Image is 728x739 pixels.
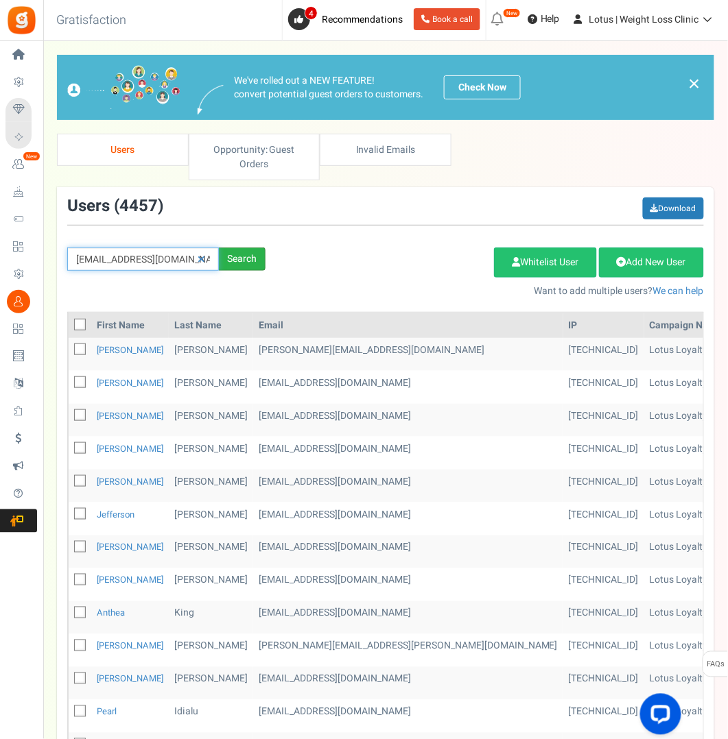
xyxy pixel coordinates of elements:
[563,568,644,601] td: [TECHNICAL_ID]
[169,470,253,502] td: [PERSON_NAME]
[97,640,163,653] a: [PERSON_NAME]
[169,313,253,338] th: Last Name
[305,6,318,20] span: 4
[494,247,597,278] a: Whitelist User
[198,85,224,114] img: images
[169,437,253,470] td: [PERSON_NAME]
[67,65,180,110] img: images
[5,153,37,176] a: New
[643,197,704,219] a: Download
[563,437,644,470] td: [TECHNICAL_ID]
[97,343,163,356] a: [PERSON_NAME]
[169,700,253,733] td: Idialu
[537,12,560,26] span: Help
[563,601,644,634] td: [TECHNICAL_ID]
[253,535,563,568] td: customer
[563,535,644,568] td: [TECHNICAL_ID]
[169,502,253,535] td: [PERSON_NAME]
[563,667,644,700] td: [TECHNICAL_ID]
[563,700,644,733] td: [TECHNICAL_ID]
[23,152,40,161] em: New
[563,634,644,667] td: [TECHNICAL_ID]
[91,313,169,338] th: First Name
[288,8,408,30] a: 4 Recommendations
[97,705,117,718] a: Pearl
[169,601,253,634] td: King
[169,535,253,568] td: [PERSON_NAME]
[97,508,134,521] a: Jefferson
[253,634,563,667] td: customer
[688,75,701,92] a: ×
[503,8,521,18] em: New
[67,197,163,215] h3: Users ( )
[253,437,563,470] td: customer
[563,470,644,502] td: [TECHNICAL_ID]
[189,134,320,180] a: Opportunity: Guest Orders
[253,338,563,371] td: lotus_employee
[414,8,480,30] a: Book a call
[119,194,158,218] span: 4457
[169,404,253,437] td: [PERSON_NAME]
[286,284,704,298] p: Want to add multiple users?
[169,371,253,404] td: [PERSON_NAME]
[253,371,563,404] td: [EMAIL_ADDRESS][DOMAIN_NAME]
[97,475,163,488] a: [PERSON_NAME]
[522,8,565,30] a: Help
[97,541,163,554] a: [PERSON_NAME]
[97,442,163,455] a: [PERSON_NAME]
[169,568,253,601] td: [PERSON_NAME]
[320,134,451,166] a: Invalid Emails
[97,607,125,620] a: Anthea
[169,667,253,700] td: [PERSON_NAME]
[219,247,266,271] div: Search
[67,247,219,271] input: Search by email or name
[191,247,212,271] a: Reset
[444,75,521,99] a: Check Now
[253,700,563,733] td: customer
[234,74,423,101] p: We've rolled out a NEW FEATURE! convert potential guest orders to customers.
[97,409,163,422] a: [PERSON_NAME]
[253,404,563,437] td: customer
[322,12,403,27] span: Recommendations
[169,338,253,371] td: [PERSON_NAME]
[169,634,253,667] td: [PERSON_NAME]
[599,247,704,278] a: Add New User
[563,313,644,338] th: IP
[97,574,163,587] a: [PERSON_NAME]
[253,601,563,634] td: customer
[563,404,644,437] td: [TECHNICAL_ID]
[253,667,563,700] td: customer
[563,502,644,535] td: [TECHNICAL_ID]
[563,371,644,404] td: [TECHNICAL_ID]
[57,134,189,166] a: Users
[253,470,563,502] td: customer
[563,338,644,371] td: [TECHNICAL_ID]
[97,376,163,389] a: [PERSON_NAME]
[653,284,704,298] a: We can help
[253,568,563,601] td: customer
[589,12,699,27] span: Lotus | Weight Loss Clinic
[97,673,163,686] a: [PERSON_NAME]
[41,7,141,34] h3: Gratisfaction
[6,5,37,36] img: Gratisfaction
[253,502,563,535] td: customer
[253,313,563,338] th: Email
[707,652,725,678] span: FAQs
